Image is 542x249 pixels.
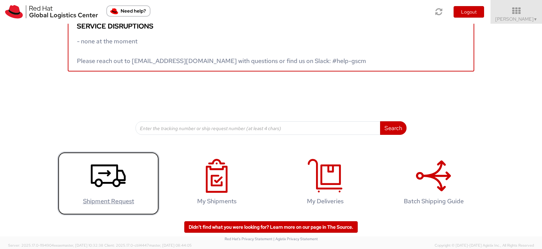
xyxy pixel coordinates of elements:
a: My Shipments [166,152,268,215]
a: | Agistix Privacy Statement [273,236,318,241]
h4: Batch Shipping Guide [390,198,477,205]
button: Logout [454,6,484,18]
span: ▼ [534,17,538,22]
a: Red Hat's Privacy Statement [225,236,272,241]
span: Client: 2025.17.0-cb14447 [104,243,192,248]
h4: My Shipments [173,198,260,205]
span: master, [DATE] 10:32:38 [62,243,103,248]
img: rh-logistics-00dfa346123c4ec078e1.svg [5,5,98,19]
a: Shipment Request [58,152,159,215]
input: Enter the tracking number or ship request number (at least 4 chars) [135,121,380,135]
a: Service disruptions - none at the moment Please reach out to [EMAIL_ADDRESS][DOMAIN_NAME] with qu... [68,17,474,71]
a: Didn't find what you were looking for? Learn more on our page in The Source. [184,221,358,233]
span: master, [DATE] 08:44:05 [149,243,192,248]
button: Need help? [106,5,150,17]
h4: Shipment Request [65,198,152,205]
span: [PERSON_NAME] [495,16,538,22]
a: My Deliveries [274,152,376,215]
h4: My Deliveries [282,198,369,205]
span: Server: 2025.17.0-1194904eeae [8,243,103,248]
a: Batch Shipping Guide [383,152,484,215]
span: - none at the moment Please reach out to [EMAIL_ADDRESS][DOMAIN_NAME] with questions or find us o... [77,37,366,65]
span: Copyright © [DATE]-[DATE] Agistix Inc., All Rights Reserved [435,243,534,248]
h5: Service disruptions [77,22,465,30]
button: Search [380,121,406,135]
